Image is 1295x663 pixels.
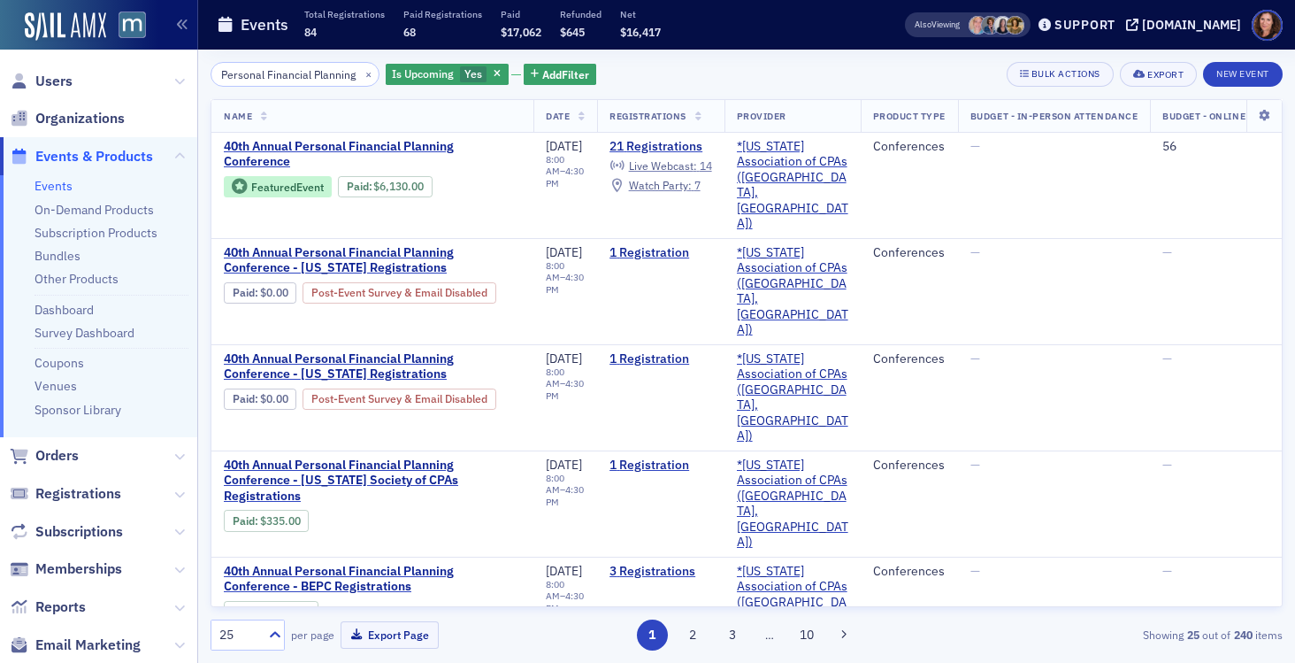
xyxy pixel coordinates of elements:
[737,564,848,657] span: *Maryland Association of CPAs (Timonium, MD)
[233,605,260,618] span: :
[1120,62,1197,87] button: Export
[637,620,668,651] button: 1
[224,510,309,531] div: Paid: 2 - $33500
[219,626,258,644] div: 25
[464,66,482,81] span: Yes
[546,271,584,295] time: 4:30 PM
[757,627,782,643] span: …
[35,522,123,542] span: Subscriptions
[233,605,255,618] a: Paid
[873,458,946,474] div: Conferences
[546,366,585,401] div: –
[546,110,570,122] span: Date
[35,72,73,91] span: Users
[251,182,324,192] div: Featured Event
[373,180,424,193] span: $6,130.00
[304,8,385,20] p: Total Registrations
[233,286,255,299] a: Paid
[233,392,260,405] span: :
[737,458,848,551] a: *[US_STATE] Association of CPAs ([GEOGRAPHIC_DATA], [GEOGRAPHIC_DATA])
[546,563,582,579] span: [DATE]
[609,245,711,261] a: 1 Registration
[260,392,288,405] span: $0.00
[303,389,496,410] div: Post-Event Survey
[224,458,521,505] a: 40th Annual Personal Financial Planning Conference - [US_STATE] Society of CPAs Registrations
[993,16,1012,35] span: Kelly Brown
[546,260,585,295] div: –
[737,458,848,551] span: *Maryland Association of CPAs (Timonium, MD)
[224,282,296,304] div: Paid: 0 - $0
[10,446,79,466] a: Orders
[392,66,454,81] span: Is Upcoming
[338,176,433,197] div: Paid: 23 - $613000
[915,19,931,30] div: Also
[224,351,521,382] span: 40th Annual Personal Financial Planning Conference - Connecticut Registrations
[10,636,141,655] a: Email Marketing
[737,351,848,444] span: *Maryland Association of CPAs (Timonium, MD)
[341,621,439,649] button: Export Page
[970,244,980,260] span: —
[224,139,521,170] a: 40th Annual Personal Financial Planning Conference
[546,579,585,613] div: –
[1031,69,1100,79] div: Bulk Actions
[403,8,482,20] p: Paid Registrations
[1203,62,1283,87] button: New Event
[560,8,602,20] p: Refunded
[609,351,711,367] a: 1 Registration
[694,178,701,192] span: 7
[873,139,946,155] div: Conferences
[873,564,946,580] div: Conferences
[546,366,564,389] time: 8:00 AM
[34,325,134,341] a: Survey Dashboard
[35,597,86,617] span: Reports
[233,286,260,299] span: :
[620,25,661,39] span: $16,417
[970,110,1138,122] span: Budget - In-Person Attendance
[546,138,582,154] span: [DATE]
[34,178,73,194] a: Events
[737,564,848,657] a: *[US_STATE] Association of CPAs ([GEOGRAPHIC_DATA], [GEOGRAPHIC_DATA])
[546,377,584,401] time: 4:30 PM
[546,472,564,496] time: 8:00 AM
[970,138,980,154] span: —
[717,620,748,651] button: 3
[35,484,121,504] span: Registrations
[35,147,153,166] span: Events & Products
[970,457,980,473] span: —
[1252,10,1283,41] span: Profile
[609,179,700,193] a: Watch Party: 7
[1230,627,1255,643] strong: 240
[792,620,823,651] button: 10
[25,12,106,41] a: SailAMX
[915,19,960,31] span: Viewing
[347,180,374,193] span: :
[542,66,589,82] span: Add Filter
[629,178,692,192] span: Watch Party :
[873,245,946,261] div: Conferences
[524,64,596,86] button: AddFilter
[35,559,122,579] span: Memberships
[224,351,521,382] a: 40th Annual Personal Financial Planning Conference - [US_STATE] Registrations
[260,605,310,618] span: $1,005.00
[546,244,582,260] span: [DATE]
[1126,19,1247,31] button: [DOMAIN_NAME]
[546,483,584,507] time: 4:30 PM
[303,282,496,304] div: Post-Event Survey
[546,154,585,189] div: –
[347,180,369,193] a: Paid
[546,457,582,473] span: [DATE]
[609,458,711,474] a: 1 Registration
[35,636,141,655] span: Email Marketing
[10,484,121,504] a: Registrations
[1006,16,1024,35] span: Laura Swann
[546,165,584,189] time: 4:30 PM
[35,109,125,128] span: Organizations
[224,245,521,276] a: 40th Annual Personal Financial Planning Conference - [US_STATE] Registrations
[737,110,786,122] span: Provider
[1147,70,1184,80] div: Export
[403,25,416,39] span: 68
[224,601,318,622] div: Paid: 4 - $100500
[10,109,125,128] a: Organizations
[700,158,712,173] span: 14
